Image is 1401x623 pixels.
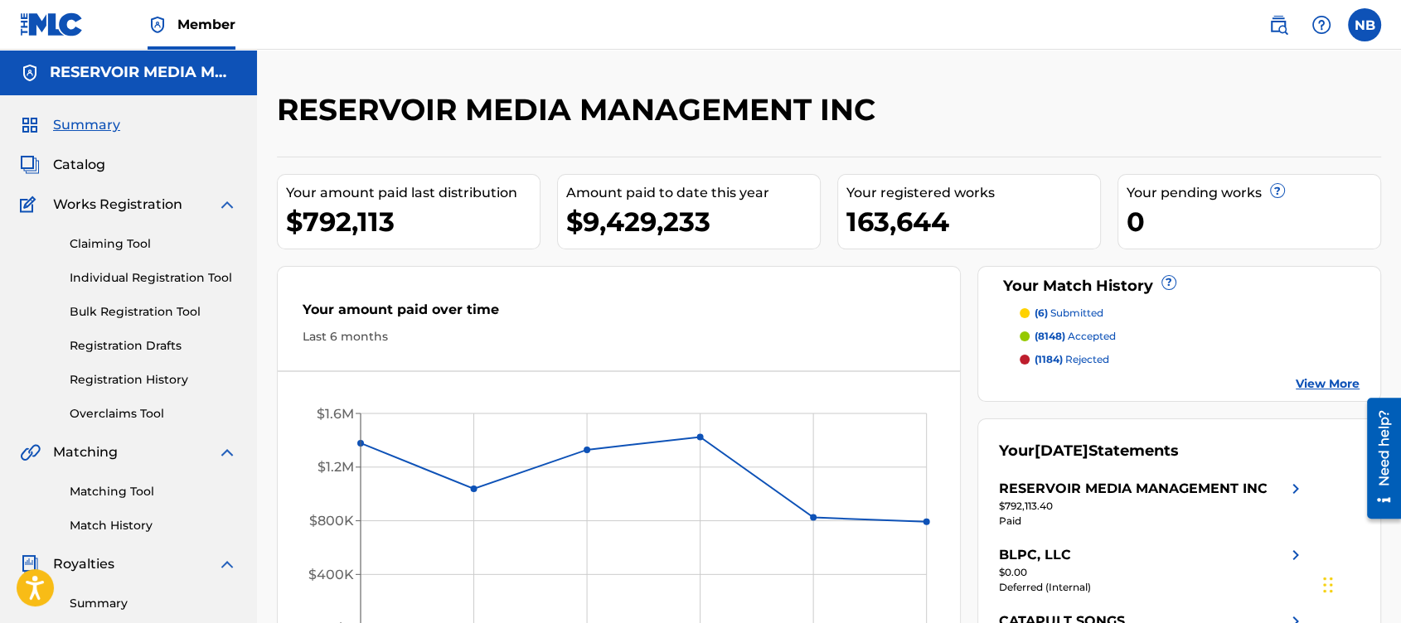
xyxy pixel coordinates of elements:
[20,115,120,135] a: SummarySummary
[53,115,120,135] span: Summary
[1355,391,1401,524] iframe: Resource Center
[50,63,237,82] h5: RESERVOIR MEDIA MANAGEMENT INC
[20,12,84,36] img: MLC Logo
[277,91,884,128] h2: RESERVOIR MEDIA MANAGEMENT INC
[846,183,1100,203] div: Your registered works
[1020,352,1360,367] a: (1184) rejected
[1311,15,1331,35] img: help
[999,545,1306,595] a: BLPC, LLCright chevron icon$0.00Deferred (Internal)
[1262,8,1295,41] a: Public Search
[999,479,1306,529] a: RESERVOIR MEDIA MANAGEMENT INCright chevron icon$792,113.40Paid
[286,183,540,203] div: Your amount paid last distribution
[53,155,105,175] span: Catalog
[1127,203,1380,240] div: 0
[20,195,41,215] img: Works Registration
[1035,352,1109,367] p: rejected
[53,554,114,574] span: Royalties
[20,115,40,135] img: Summary
[999,499,1306,514] div: $792,113.40
[20,554,40,574] img: Royalties
[318,459,354,475] tspan: $1.2M
[70,517,237,534] a: Match History
[1035,307,1048,319] span: (6)
[1323,560,1333,610] div: Drag
[70,269,237,287] a: Individual Registration Tool
[1162,276,1176,289] span: ?
[999,275,1360,297] div: Your Match History
[846,203,1100,240] div: 163,644
[1035,329,1116,344] p: accepted
[70,337,237,355] a: Registration Drafts
[217,554,237,574] img: expand
[999,440,1179,462] div: Your Statements
[1020,306,1360,321] a: (6) submitted
[999,479,1268,499] div: RESERVOIR MEDIA MANAGEMENT INC
[303,328,935,345] div: Last 6 months
[20,63,40,83] img: Accounts
[217,195,237,215] img: expand
[70,483,237,500] a: Matching Tool
[1286,479,1306,499] img: right chevron icon
[566,183,820,203] div: Amount paid to date this year
[1035,442,1088,460] span: [DATE]
[20,442,41,462] img: Matching
[1020,329,1360,344] a: (8148) accepted
[999,545,1071,565] div: BLPC, LLC
[1268,15,1288,35] img: search
[1035,330,1065,342] span: (8148)
[53,195,182,215] span: Works Registration
[177,15,235,34] span: Member
[148,15,167,35] img: Top Rightsholder
[20,155,40,175] img: Catalog
[1348,8,1381,41] div: User Menu
[286,203,540,240] div: $792,113
[1035,306,1103,321] p: submitted
[999,514,1306,529] div: Paid
[1286,545,1306,565] img: right chevron icon
[1271,184,1284,197] span: ?
[70,371,237,389] a: Registration History
[1127,183,1380,203] div: Your pending works
[1035,353,1063,365] span: (1184)
[53,442,118,462] span: Matching
[70,303,237,321] a: Bulk Registration Tool
[1305,8,1338,41] div: Help
[309,513,354,529] tspan: $800K
[303,300,935,328] div: Your amount paid over time
[999,565,1306,580] div: $0.00
[20,155,105,175] a: CatalogCatalog
[566,203,820,240] div: $9,429,233
[317,406,354,422] tspan: $1.6M
[217,442,237,462] img: expand
[70,405,237,423] a: Overclaims Tool
[1296,375,1360,393] a: View More
[70,235,237,253] a: Claiming Tool
[70,595,237,612] a: Summary
[999,580,1306,595] div: Deferred (Internal)
[308,567,354,582] tspan: $400K
[1318,543,1401,623] iframe: Chat Widget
